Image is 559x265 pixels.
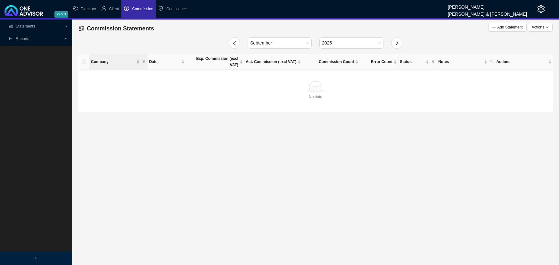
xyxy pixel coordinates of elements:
th: Date [148,54,186,70]
th: Exp. Commission (excl VAT) [186,54,244,70]
span: safety [158,6,163,11]
span: Client [109,7,119,11]
span: filter [432,60,435,63]
span: Commission Count [304,59,354,65]
span: Date [149,59,180,65]
span: Actions [497,59,547,65]
span: Directory [81,7,96,11]
span: Status [400,59,424,65]
img: 2df55531c6924b55f21c4cf5d4484680-logo-light.svg [4,5,43,16]
span: Statements [16,24,35,28]
th: Notes [437,54,495,70]
span: Commission Statements [87,25,154,32]
span: setting [73,6,78,11]
th: Actions [495,54,553,70]
div: No data [81,94,550,100]
span: Act. Commission (excl VAT) [246,59,296,65]
span: setting [537,5,545,13]
span: Add Statement [497,24,522,30]
span: line-chart [9,37,13,41]
span: search [489,57,494,66]
span: Compliance [166,7,186,11]
span: down [546,26,549,29]
span: right [394,41,399,46]
span: Error Count [361,59,392,65]
th: Error Count [360,54,399,70]
span: dollar [124,6,129,11]
span: Exp. Commission (excl VAT) [187,55,238,68]
span: filter [142,60,145,63]
span: September [250,38,309,48]
div: [PERSON_NAME] & [PERSON_NAME] [448,9,527,16]
span: v1.9.9 [54,11,68,18]
div: [PERSON_NAME] [448,2,527,9]
span: plus [492,25,496,29]
span: Reports [16,36,29,41]
button: Actionsdown [528,23,553,32]
span: reconciliation [78,25,84,31]
th: Status [399,54,437,70]
span: left [34,256,38,260]
span: filter [430,57,436,66]
span: filter [141,57,147,66]
span: reconciliation [9,24,13,28]
span: Notes [438,59,482,65]
span: user [101,6,106,11]
span: search [490,60,493,63]
span: Commission [132,7,153,11]
span: Company [91,59,135,65]
span: 2025 [322,38,381,48]
th: Act. Commission (excl VAT) [244,54,302,70]
span: Actions [532,24,544,30]
th: Commission Count [302,54,360,70]
span: left [232,41,237,46]
button: Add Statement [488,23,526,32]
